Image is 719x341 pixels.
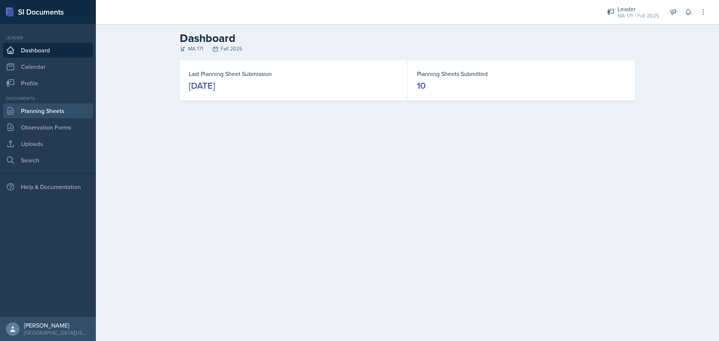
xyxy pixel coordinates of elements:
dt: Last Planning Sheet Submission [189,69,398,78]
div: MA 171 / Fall 2025 [618,12,659,20]
a: Observation Forms [3,120,93,135]
a: Profile [3,76,93,91]
div: Help & Documentation [3,179,93,194]
a: Planning Sheets [3,103,93,118]
a: Uploads [3,136,93,151]
div: MA 171 Fall 2025 [180,45,635,53]
div: Leader [3,34,93,41]
div: [GEOGRAPHIC_DATA][US_STATE] in [GEOGRAPHIC_DATA] [24,329,90,337]
div: Documents [3,95,93,102]
div: [DATE] [189,80,215,92]
a: Dashboard [3,43,93,58]
div: Leader [618,4,659,13]
h2: Dashboard [180,31,635,45]
dt: Planning Sheets Submitted [417,69,626,78]
div: [PERSON_NAME] [24,322,90,329]
div: 10 [417,80,426,92]
a: Calendar [3,59,93,74]
a: Search [3,153,93,168]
